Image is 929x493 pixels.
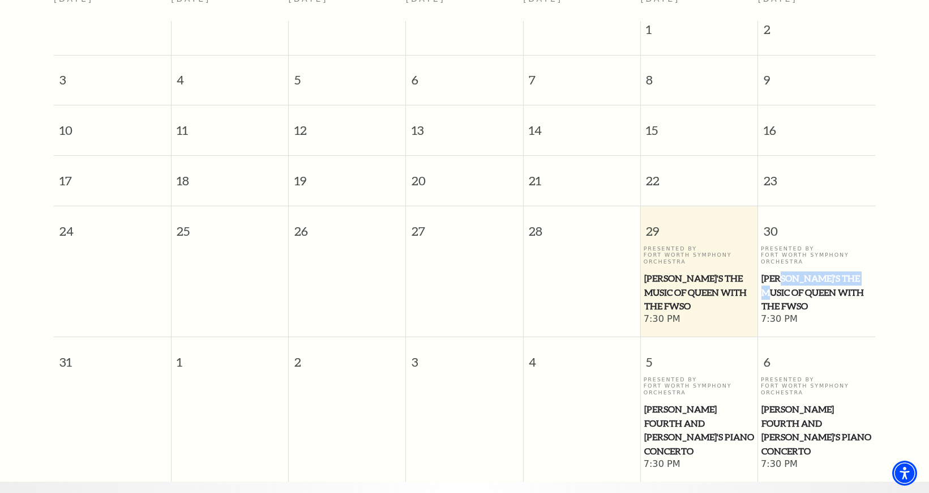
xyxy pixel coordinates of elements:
[172,156,288,195] span: 18
[641,105,757,144] span: 15
[758,337,875,376] span: 6
[641,56,757,95] span: 8
[289,156,405,195] span: 19
[644,271,755,313] span: [PERSON_NAME]'s The Music of Queen with the FWSO
[758,21,875,44] span: 2
[289,337,405,376] span: 2
[172,105,288,144] span: 11
[172,206,288,245] span: 25
[406,337,523,376] span: 3
[644,313,755,326] span: 7:30 PM
[406,105,523,144] span: 13
[54,206,171,245] span: 24
[761,376,872,396] p: Presented By Fort Worth Symphony Orchestra
[758,56,875,95] span: 9
[758,206,875,245] span: 30
[758,156,875,195] span: 23
[758,105,875,144] span: 16
[289,206,405,245] span: 26
[641,206,757,245] span: 29
[761,458,872,471] span: 7:30 PM
[289,105,405,144] span: 12
[54,105,171,144] span: 10
[644,402,755,458] span: [PERSON_NAME] Fourth and [PERSON_NAME]'s Piano Concerto
[406,56,523,95] span: 6
[761,245,872,265] p: Presented By Fort Worth Symphony Orchestra
[892,461,917,486] div: Accessibility Menu
[644,245,755,265] p: Presented By Fort Worth Symphony Orchestra
[406,156,523,195] span: 20
[644,376,755,396] p: Presented By Fort Worth Symphony Orchestra
[761,271,872,313] span: [PERSON_NAME]'s The Music of Queen with the FWSO
[524,337,640,376] span: 4
[524,156,640,195] span: 21
[641,21,757,44] span: 1
[524,56,640,95] span: 7
[54,337,171,376] span: 31
[54,156,171,195] span: 17
[641,337,757,376] span: 5
[406,206,523,245] span: 27
[524,206,640,245] span: 28
[761,313,872,326] span: 7:30 PM
[54,56,171,95] span: 3
[641,156,757,195] span: 22
[289,56,405,95] span: 5
[761,402,872,458] span: [PERSON_NAME] Fourth and [PERSON_NAME]'s Piano Concerto
[172,337,288,376] span: 1
[644,458,755,471] span: 7:30 PM
[172,56,288,95] span: 4
[524,105,640,144] span: 14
